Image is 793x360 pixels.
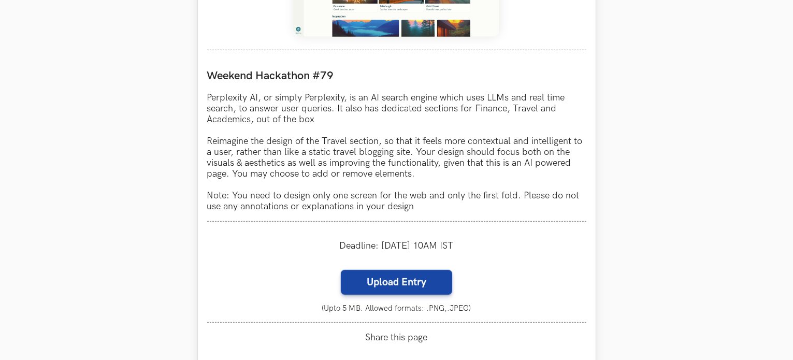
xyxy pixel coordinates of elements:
span: Share this page [207,332,586,343]
label: Upload Entry [341,270,452,295]
p: Perplexity AI, or simply Perplexity, is an AI search engine which uses LLMs and real time search,... [207,92,586,212]
small: (Upto 5 MB. Allowed formats: .PNG,.JPEG) [207,304,586,313]
div: Deadline: [DATE] 10AM IST [207,231,586,261]
label: Weekend Hackathon #79 [207,69,586,83]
